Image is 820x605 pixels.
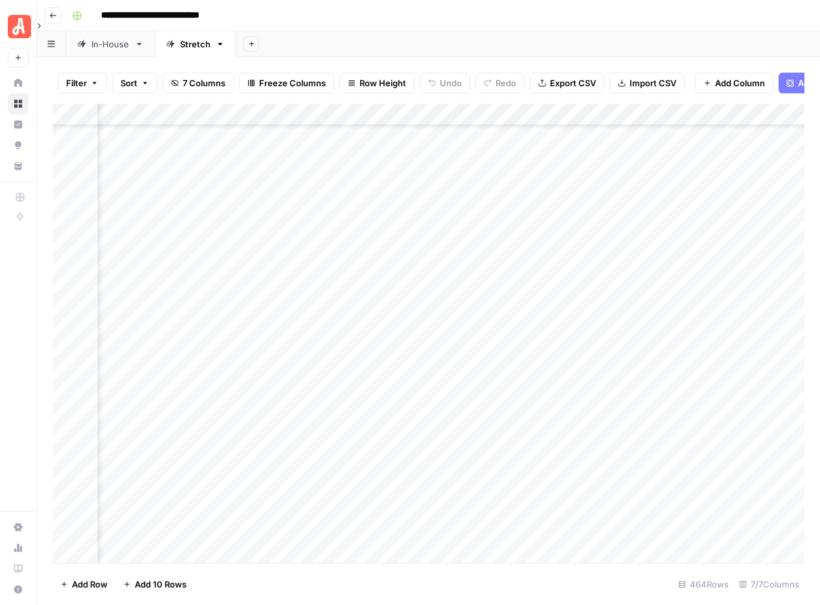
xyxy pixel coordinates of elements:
button: Import CSV [609,73,685,93]
div: 7/7 Columns [734,574,804,595]
div: In-House [91,38,130,51]
button: Freeze Columns [239,73,334,93]
span: Row Height [359,77,406,89]
a: Browse [8,93,28,114]
div: Stretch [180,38,211,51]
span: Sort [120,77,137,89]
a: Stretch [155,31,236,57]
span: Freeze Columns [259,77,326,89]
a: Opportunities [8,135,28,156]
button: Sort [112,73,157,93]
a: Home [8,73,28,93]
span: 7 Columns [183,77,225,89]
span: Filter [66,77,87,89]
button: Add Row [52,574,115,595]
button: Add Column [695,73,773,93]
span: Redo [495,77,516,89]
button: Workspace: Angi [8,10,28,43]
img: Angi Logo [8,15,31,38]
button: Redo [475,73,525,93]
div: 464 Rows [673,574,734,595]
span: Import CSV [630,77,676,89]
a: Settings [8,517,28,538]
button: Undo [420,73,470,93]
button: 7 Columns [163,73,234,93]
a: Usage [8,538,28,558]
button: Add 10 Rows [115,574,194,595]
button: Filter [58,73,107,93]
a: Learning Hub [8,558,28,579]
span: Add Row [72,578,108,591]
a: Insights [8,114,28,135]
span: Export CSV [550,77,596,89]
button: Export CSV [530,73,604,93]
span: Undo [440,77,462,89]
button: Row Height [339,73,415,93]
a: Your Data [8,156,28,176]
button: Help + Support [8,579,28,600]
a: In-House [66,31,155,57]
span: Add 10 Rows [135,578,187,591]
span: Add Column [715,77,765,89]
